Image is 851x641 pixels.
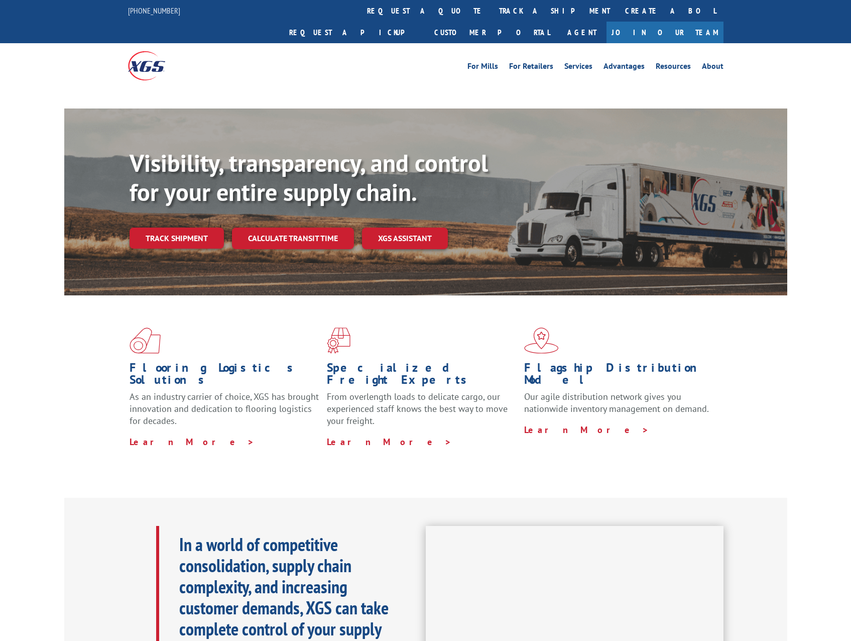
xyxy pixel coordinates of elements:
a: About [702,62,723,73]
a: Learn More > [327,436,452,448]
p: From overlength loads to delicate cargo, our experienced staff knows the best way to move your fr... [327,391,517,436]
a: Advantages [603,62,645,73]
a: Track shipment [130,228,224,249]
a: Calculate transit time [232,228,354,249]
a: Request a pickup [282,22,427,43]
img: xgs-icon-focused-on-flooring-red [327,328,350,354]
img: xgs-icon-total-supply-chain-intelligence-red [130,328,161,354]
h1: Flooring Logistics Solutions [130,362,319,391]
a: For Retailers [509,62,553,73]
b: Visibility, transparency, and control for your entire supply chain. [130,147,488,207]
a: Customer Portal [427,22,557,43]
h1: Specialized Freight Experts [327,362,517,391]
a: Learn More > [130,436,255,448]
img: xgs-icon-flagship-distribution-model-red [524,328,559,354]
span: Our agile distribution network gives you nationwide inventory management on demand. [524,391,709,414]
a: Services [564,62,592,73]
a: For Mills [467,62,498,73]
a: [PHONE_NUMBER] [128,6,180,16]
a: Resources [656,62,691,73]
h1: Flagship Distribution Model [524,362,714,391]
span: As an industry carrier of choice, XGS has brought innovation and dedication to flooring logistics... [130,391,319,426]
a: XGS ASSISTANT [362,228,448,249]
a: Learn More > [524,424,649,436]
a: Agent [557,22,606,43]
a: Join Our Team [606,22,723,43]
